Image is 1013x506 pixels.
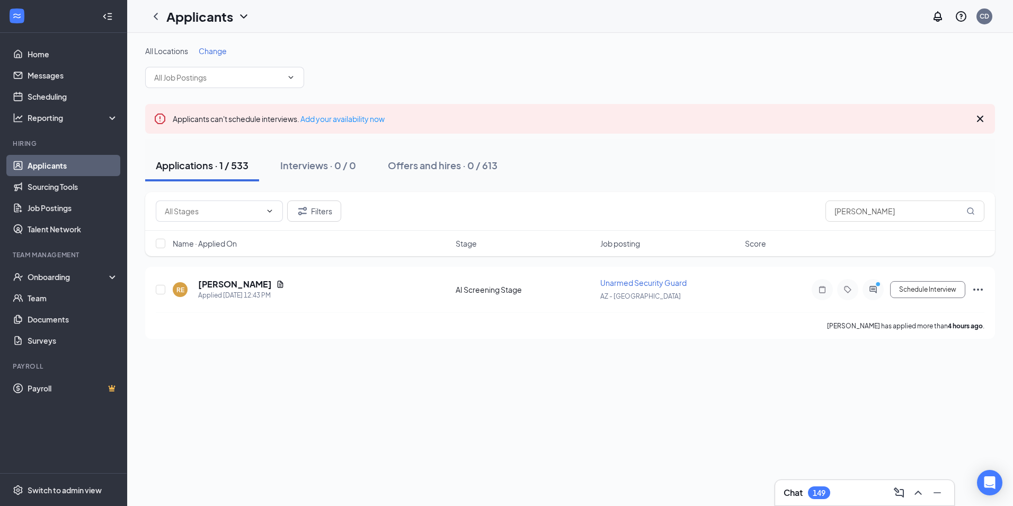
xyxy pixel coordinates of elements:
[13,139,116,148] div: Hiring
[600,278,687,287] span: Unarmed Security Guard
[237,10,250,23] svg: ChevronDown
[13,250,116,259] div: Team Management
[974,112,987,125] svg: Cross
[156,159,248,172] div: Applications · 1 / 533
[300,114,385,124] a: Add your availability now
[28,309,118,330] a: Documents
[955,10,967,23] svg: QuestionInfo
[13,362,116,371] div: Payroll
[931,486,944,499] svg: Minimize
[873,281,886,290] svg: PrimaryDot
[388,159,497,172] div: Offers and hires · 0 / 613
[149,10,162,23] svg: ChevronLeft
[28,272,109,282] div: Onboarding
[154,112,166,125] svg: Error
[890,281,965,298] button: Schedule Interview
[28,485,102,495] div: Switch to admin view
[841,285,854,294] svg: Tag
[28,197,118,219] a: Job Postings
[13,272,23,282] svg: UserCheck
[948,322,983,330] b: 4 hours ago
[28,378,118,399] a: PayrollCrown
[154,72,282,83] input: All Job Postings
[784,487,803,499] h3: Chat
[28,65,118,86] a: Messages
[13,112,23,123] svg: Analysis
[600,292,681,300] span: AZ - [GEOGRAPHIC_DATA]
[28,287,118,309] a: Team
[28,219,118,240] a: Talent Network
[827,321,984,330] p: [PERSON_NAME] has applied more than .
[276,280,285,289] svg: Document
[929,484,946,501] button: Minimize
[280,159,356,172] div: Interviews · 0 / 0
[891,484,908,501] button: ComposeMessage
[600,238,640,249] span: Job posting
[977,470,1002,495] div: Open Intercom Messenger
[287,200,341,222] button: Filter Filters
[813,488,825,498] div: 149
[745,238,766,249] span: Score
[966,207,975,215] svg: MagnifyingGlass
[931,10,944,23] svg: Notifications
[199,46,227,56] span: Change
[198,290,285,301] div: Applied [DATE] 12:43 PM
[173,114,385,124] span: Applicants can't schedule interviews.
[825,200,984,222] input: Search in applications
[28,43,118,65] a: Home
[456,284,594,295] div: AI Screening Stage
[102,11,113,22] svg: Collapse
[287,73,295,82] svg: ChevronDown
[296,205,309,217] svg: Filter
[456,238,477,249] span: Stage
[28,112,119,123] div: Reporting
[28,176,118,197] a: Sourcing Tools
[893,486,905,499] svg: ComposeMessage
[166,7,233,25] h1: Applicants
[28,155,118,176] a: Applicants
[972,283,984,296] svg: Ellipses
[912,486,925,499] svg: ChevronUp
[173,238,237,249] span: Name · Applied On
[28,86,118,107] a: Scheduling
[867,285,879,294] svg: ActiveChat
[816,285,829,294] svg: Note
[265,207,274,215] svg: ChevronDown
[13,485,23,495] svg: Settings
[28,330,118,351] a: Surveys
[910,484,927,501] button: ChevronUp
[176,285,184,294] div: RE
[198,278,272,290] h5: [PERSON_NAME]
[145,46,188,56] span: All Locations
[165,205,261,217] input: All Stages
[12,11,22,21] svg: WorkstreamLogo
[980,12,989,21] div: CD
